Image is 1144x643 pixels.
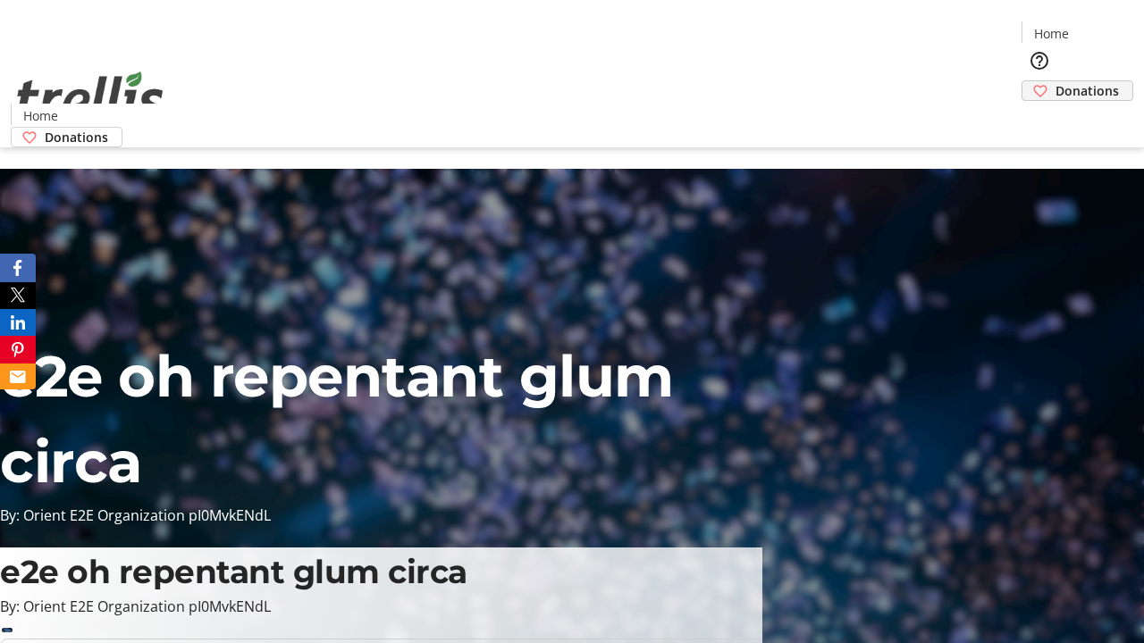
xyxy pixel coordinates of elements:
span: Donations [45,128,108,146]
a: Donations [1022,80,1133,101]
button: Cart [1022,101,1057,137]
span: Home [1034,24,1069,43]
span: Donations [1056,81,1119,100]
button: Help [1022,43,1057,79]
span: Home [23,106,58,125]
a: Home [1022,24,1080,43]
a: Home [12,106,69,125]
img: Orient E2E Organization pI0MvkENdL's Logo [11,52,170,141]
a: Donations [11,127,122,147]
